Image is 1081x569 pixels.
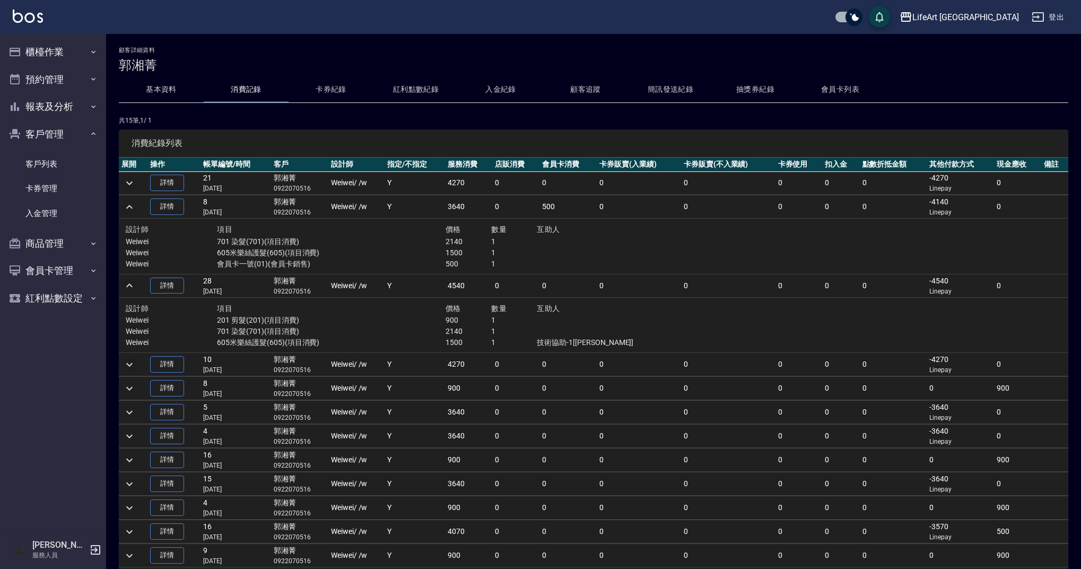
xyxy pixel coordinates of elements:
[822,425,859,448] td: 0
[328,377,385,400] td: Weiwei / /w
[445,377,492,400] td: 900
[775,425,823,448] td: 0
[328,544,385,567] td: Weiwei / /w
[203,508,268,518] p: [DATE]
[200,472,271,496] td: 15
[328,171,385,195] td: Weiwei / /w
[537,225,560,234] span: 互助人
[132,138,1056,149] span: 消費紀錄列表
[13,10,43,23] img: Logo
[328,195,385,219] td: Weiwei / /w
[119,58,1068,73] h3: 郭湘菁
[822,171,859,195] td: 0
[681,195,775,219] td: 0
[203,287,268,296] p: [DATE]
[385,449,445,472] td: Y
[385,158,445,171] th: 指定/不指定
[121,548,137,564] button: expand row
[271,158,328,171] th: 客戶
[860,401,927,424] td: 0
[539,520,597,544] td: 0
[775,377,823,400] td: 0
[274,437,326,446] p: 0922070516
[204,77,289,102] button: 消費記錄
[445,544,492,567] td: 900
[150,428,184,444] a: 詳情
[121,428,137,444] button: expand row
[126,304,149,313] span: 設計師
[4,230,102,257] button: 商品管理
[895,6,1023,28] button: LifeArt [GEOGRAPHIC_DATA]
[121,199,137,215] button: expand row
[994,401,1041,424] td: 0
[121,452,137,468] button: expand row
[775,449,823,472] td: 0
[150,380,184,396] a: 詳情
[597,274,681,297] td: 0
[121,381,137,396] button: expand row
[203,461,268,470] p: [DATE]
[203,437,268,446] p: [DATE]
[775,195,823,219] td: 0
[994,520,1041,544] td: 500
[775,274,823,297] td: 0
[543,77,628,102] button: 顧客追蹤
[1041,158,1068,171] th: 備註
[150,523,184,540] a: 詳情
[597,401,681,424] td: 0
[492,377,539,400] td: 0
[860,158,927,171] th: 點數折抵金額
[681,544,775,567] td: 0
[822,520,859,544] td: 0
[775,472,823,496] td: 0
[4,152,102,176] a: 客戶列表
[217,315,446,326] p: 201 剪髮(201)(項目消費)
[328,520,385,544] td: Weiwei / /w
[539,377,597,400] td: 0
[200,195,271,219] td: 8
[492,353,539,376] td: 0
[126,236,217,247] p: Weiwei
[121,357,137,373] button: expand row
[537,337,674,348] p: 技術協助-1[[PERSON_NAME]]
[150,499,184,516] a: 詳情
[274,532,326,542] p: 0922070516
[822,449,859,472] td: 0
[597,425,681,448] td: 0
[119,47,1068,54] h2: 顧客詳細資料
[822,377,859,400] td: 0
[446,315,491,326] p: 900
[289,77,373,102] button: 卡券紀錄
[492,496,539,520] td: 0
[539,353,597,376] td: 0
[274,508,326,518] p: 0922070516
[822,158,859,171] th: 扣入金
[328,158,385,171] th: 設計師
[597,520,681,544] td: 0
[150,199,184,215] a: 詳情
[492,520,539,544] td: 0
[274,389,326,399] p: 0922070516
[492,472,539,496] td: 0
[994,472,1041,496] td: 0
[927,171,994,195] td: -4270
[491,258,537,270] p: 1
[713,77,798,102] button: 抽獎券紀錄
[446,326,491,337] p: 2140
[274,485,326,494] p: 0922070516
[203,413,268,423] p: [DATE]
[217,258,446,270] p: 會員卡一號(01)(會員卡銷售)
[492,195,539,219] td: 0
[200,158,271,171] th: 帳單編號/時間
[385,425,445,448] td: Y
[4,120,102,148] button: 客戶管理
[200,425,271,448] td: 4
[597,377,681,400] td: 0
[492,425,539,448] td: 0
[385,274,445,297] td: Y
[775,496,823,520] td: 0
[274,413,326,423] p: 0922070516
[217,337,446,348] p: 605米樂絲護髮(605)(項目消費)
[597,496,681,520] td: 0
[597,544,681,567] td: 0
